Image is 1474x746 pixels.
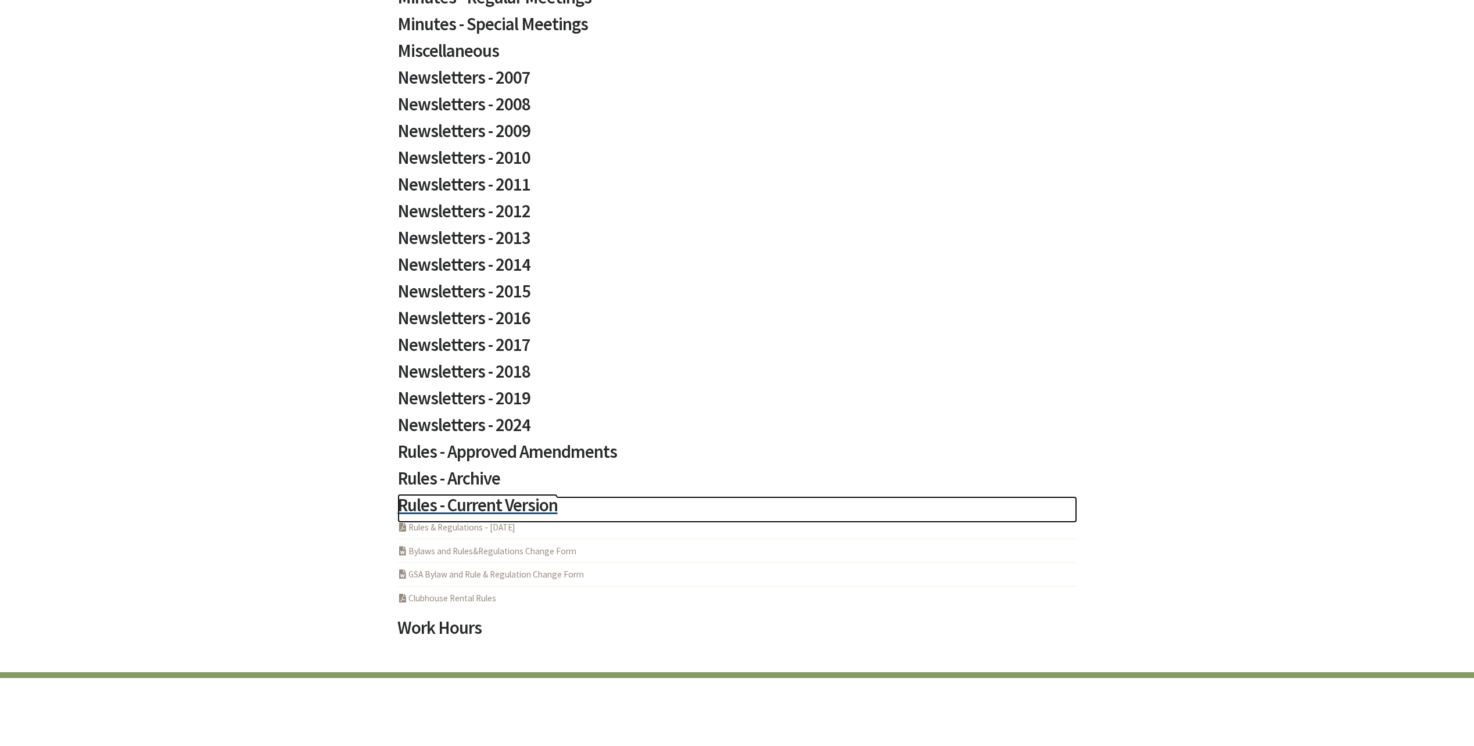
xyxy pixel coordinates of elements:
a: Newsletters - 2015 [397,282,1077,309]
a: Newsletters - 2016 [397,309,1077,336]
a: Clubhouse Rental Rules [397,593,496,604]
a: Newsletters - 2011 [397,175,1077,202]
i: PDF Acrobat Document [397,523,408,532]
a: Newsletters - 2017 [397,336,1077,363]
a: Newsletters - 2018 [397,363,1077,389]
a: Newsletters - 2024 [397,416,1077,443]
i: DOCX Word Document [397,547,408,555]
i: PDF Acrobat Document [397,594,408,602]
a: GSA Bylaw and Rule & Regulation Change Form [397,569,584,580]
a: Newsletters - 2009 [397,122,1077,149]
a: Work Hours [397,619,1077,645]
a: Miscellaneous [397,42,1077,69]
a: Newsletters - 2014 [397,256,1077,282]
a: Newsletters - 2012 [397,202,1077,229]
i: DOCX Word Document [397,570,408,579]
a: Newsletters - 2007 [397,69,1077,95]
a: Newsletters - 2019 [397,389,1077,416]
a: Newsletters - 2010 [397,149,1077,175]
a: Minutes - Special Meetings [397,15,1077,42]
a: Rules & Regulations - [DATE] [397,522,515,533]
a: Rules - Archive [397,469,1077,496]
a: Rules - Approved Amendments [397,443,1077,469]
a: Newsletters - 2008 [397,95,1077,122]
a: Bylaws and Rules&Regulations Change Form [397,546,576,557]
a: Rules - Current Version [397,496,1077,523]
a: Newsletters - 2013 [397,229,1077,256]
